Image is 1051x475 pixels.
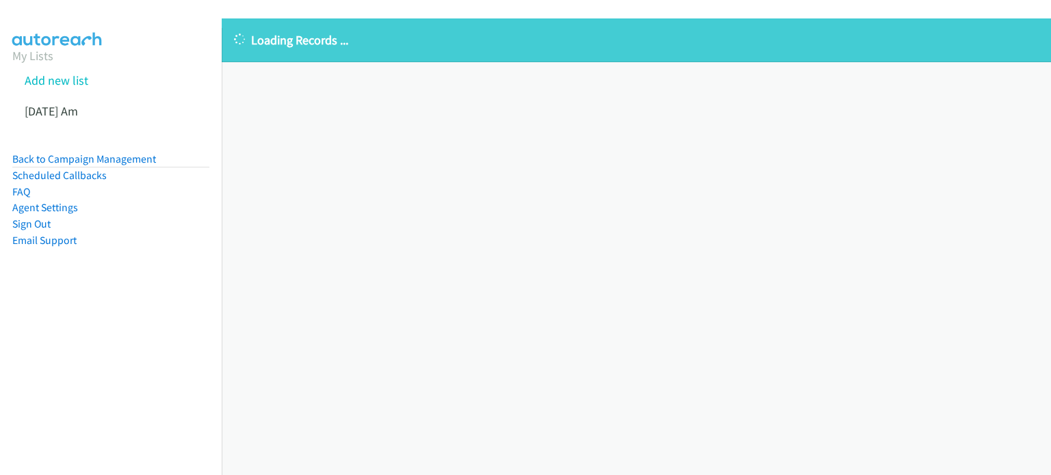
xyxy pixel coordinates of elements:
a: Email Support [12,234,77,247]
a: Back to Campaign Management [12,152,156,165]
a: [DATE] Am [25,103,78,119]
p: Loading Records ... [234,31,1039,49]
a: My Lists [12,48,53,64]
a: Sign Out [12,217,51,230]
a: FAQ [12,185,30,198]
a: Add new list [25,72,88,88]
a: Scheduled Callbacks [12,169,107,182]
a: Agent Settings [12,201,78,214]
